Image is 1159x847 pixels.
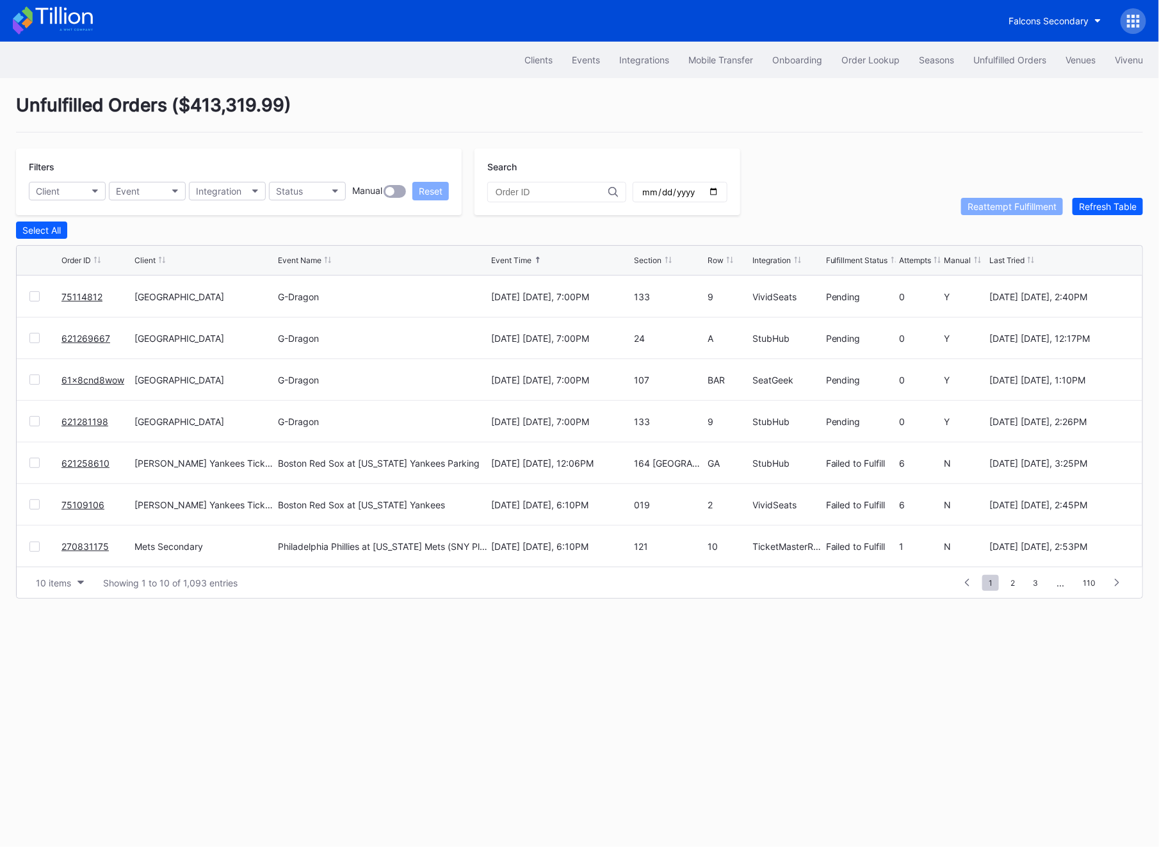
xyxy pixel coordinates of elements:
a: Mobile Transfer [679,48,763,72]
div: ... [1047,577,1074,588]
div: 121 [635,541,704,552]
div: [DATE] [DATE], 6:10PM [491,541,631,552]
div: Refresh Table [1079,201,1137,212]
div: G-Dragon [278,333,319,344]
div: Failed to Fulfill [826,499,896,510]
a: 75109106 [61,499,104,510]
div: Y [944,375,987,385]
span: 1 [982,575,999,591]
a: Onboarding [763,48,832,72]
div: VividSeats [753,499,823,510]
a: 621281198 [61,416,108,427]
div: VividSeats [753,291,823,302]
div: Y [944,333,987,344]
div: Integrations [619,54,669,65]
div: N [944,541,987,552]
button: Vivenu [1105,48,1153,72]
button: 10 items [29,574,90,592]
button: Status [269,182,346,200]
div: Boston Red Sox at [US_STATE] Yankees [278,499,445,510]
div: 9 [708,291,750,302]
input: Order ID [496,187,608,197]
span: 110 [1076,575,1102,591]
div: 9 [708,416,750,427]
div: Manual [352,185,382,198]
button: Reattempt Fulfillment [961,198,1063,215]
div: [DATE] [DATE], 2:53PM [989,541,1130,552]
div: Order ID [61,255,91,265]
div: [DATE] [DATE], 7:00PM [491,375,631,385]
button: Event [109,182,186,200]
div: Mobile Transfer [688,54,753,65]
div: Venues [1066,54,1096,65]
div: 0 [899,416,941,427]
button: Order Lookup [832,48,909,72]
div: Last Tried [989,255,1025,265]
div: Fulfillment Status [826,255,888,265]
div: Order Lookup [841,54,900,65]
div: Events [572,54,600,65]
div: Philadelphia Phillies at [US_STATE] Mets (SNY Players Pins Featuring [PERSON_NAME], [PERSON_NAME]... [278,541,488,552]
div: Status [276,186,303,197]
div: 6 [899,499,941,510]
div: [DATE] [DATE], 6:10PM [491,499,631,510]
span: 3 [1026,575,1044,591]
div: Integration [753,255,791,265]
div: [DATE] [DATE], 12:06PM [491,458,631,469]
div: [PERSON_NAME] Yankees Tickets [134,458,275,469]
div: BAR [708,375,750,385]
div: GA [708,458,750,469]
div: 133 [635,291,704,302]
div: StubHub [753,458,823,469]
div: [DATE] [DATE], 7:00PM [491,333,631,344]
div: [DATE] [DATE], 2:40PM [989,291,1130,302]
div: [GEOGRAPHIC_DATA] [134,333,275,344]
div: [DATE] [DATE], 7:00PM [491,291,631,302]
div: StubHub [753,333,823,344]
div: Failed to Fulfill [826,458,896,469]
div: [DATE] [DATE], 2:26PM [989,416,1130,427]
div: G-Dragon [278,375,319,385]
div: Showing 1 to 10 of 1,093 entries [103,577,238,588]
div: 2 [708,499,750,510]
div: [DATE] [DATE], 7:00PM [491,416,631,427]
button: Refresh Table [1073,198,1143,215]
a: 621258610 [61,458,109,469]
a: 61x8cnd8wow [61,375,124,385]
div: G-Dragon [278,291,319,302]
button: Seasons [909,48,964,72]
div: [DATE] [DATE], 12:17PM [989,333,1130,344]
div: Y [944,291,987,302]
div: 6 [899,458,941,469]
div: TicketMasterResale [753,541,823,552]
div: N [944,458,987,469]
button: Integrations [610,48,679,72]
div: StubHub [753,416,823,427]
div: 107 [635,375,704,385]
div: [DATE] [DATE], 1:10PM [989,375,1130,385]
div: Pending [826,291,896,302]
div: [PERSON_NAME] Yankees Tickets [134,499,275,510]
div: Unfulfilled Orders [973,54,1046,65]
button: Reset [412,182,449,200]
div: [GEOGRAPHIC_DATA] [134,416,275,427]
button: Events [562,48,610,72]
button: Venues [1056,48,1105,72]
div: N [944,499,987,510]
div: Event [116,186,140,197]
div: Onboarding [772,54,822,65]
div: Attempts [899,255,931,265]
button: Integration [189,182,266,200]
div: [DATE] [DATE], 2:45PM [989,499,1130,510]
div: Failed to Fulfill [826,541,896,552]
div: 164 [GEOGRAPHIC_DATA] [635,458,704,469]
div: Mets Secondary [134,541,275,552]
div: [GEOGRAPHIC_DATA] [134,375,275,385]
div: Pending [826,333,896,344]
div: G-Dragon [278,416,319,427]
